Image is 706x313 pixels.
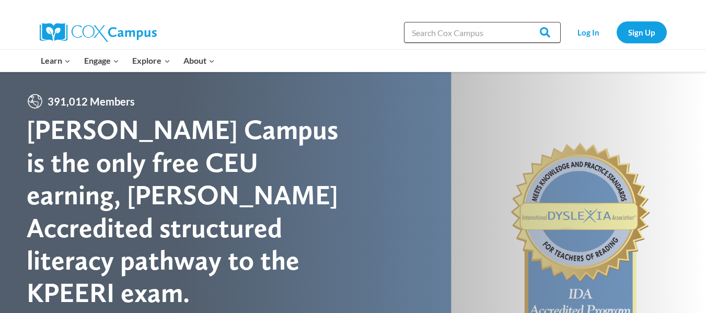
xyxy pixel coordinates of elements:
button: Child menu of About [177,50,222,72]
input: Search Cox Campus [404,22,561,43]
button: Child menu of Explore [126,50,177,72]
nav: Secondary Navigation [566,21,667,43]
a: Sign Up [617,21,667,43]
button: Child menu of Engage [77,50,126,72]
a: Log In [566,21,611,43]
img: Cox Campus [40,23,157,42]
span: 391,012 Members [43,93,139,110]
div: [PERSON_NAME] Campus is the only free CEU earning, [PERSON_NAME] Accredited structured literacy p... [27,113,353,309]
button: Child menu of Learn [34,50,78,72]
nav: Primary Navigation [34,50,222,72]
